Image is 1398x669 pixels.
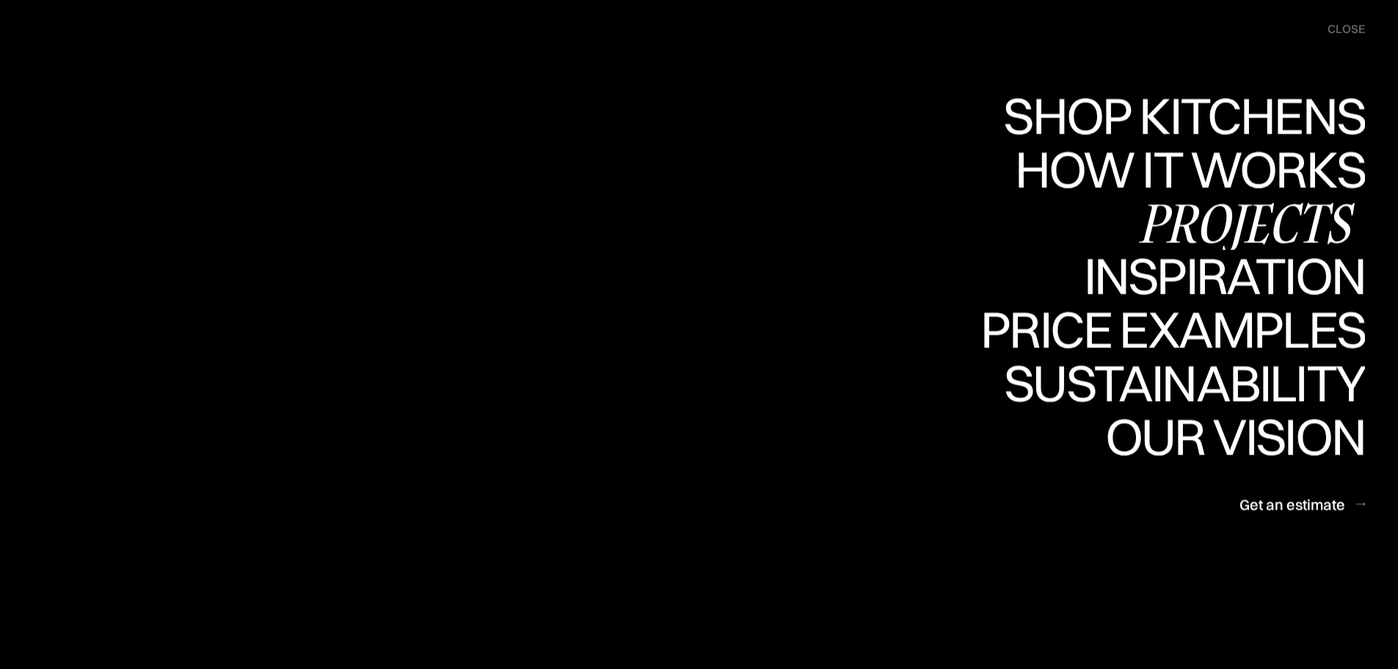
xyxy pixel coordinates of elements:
div: Shop Kitchens [996,141,1365,192]
a: Price examplesPrice examples [980,304,1365,358]
div: Shop Kitchens [996,90,1365,141]
div: Inspiration [1063,302,1365,353]
a: SustainabilitySustainability [991,357,1365,411]
div: Sustainability [991,408,1365,460]
div: menu [1313,15,1365,44]
div: Our vision [1093,411,1365,462]
a: Projects [1127,197,1365,250]
a: Shop KitchensShop Kitchens [996,90,1365,143]
div: How it works [1011,143,1365,195]
div: Projects [1127,197,1365,248]
div: Get an estimate [1239,494,1345,514]
div: Price examples [980,355,1365,407]
div: Price examples [980,304,1365,355]
div: Sustainability [991,357,1365,408]
a: InspirationInspiration [1063,250,1365,304]
div: Inspiration [1063,250,1365,302]
div: Our vision [1093,462,1365,513]
div: How it works [1011,195,1365,246]
div: close [1328,21,1365,37]
a: Get an estimate [1239,486,1365,522]
a: How it worksHow it works [1011,143,1365,197]
a: Our visionOur vision [1093,411,1365,464]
